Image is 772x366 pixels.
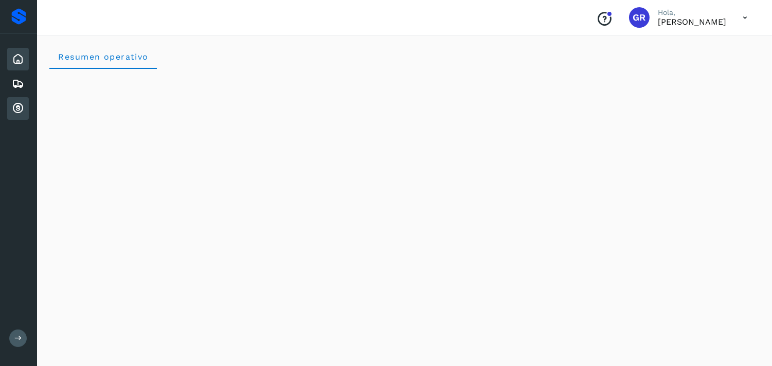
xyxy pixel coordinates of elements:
[7,72,29,95] div: Embarques
[58,52,149,62] span: Resumen operativo
[7,97,29,120] div: Cuentas por cobrar
[7,48,29,70] div: Inicio
[658,17,726,27] p: GILBERTO RODRIGUEZ ARANDA
[658,8,726,17] p: Hola,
